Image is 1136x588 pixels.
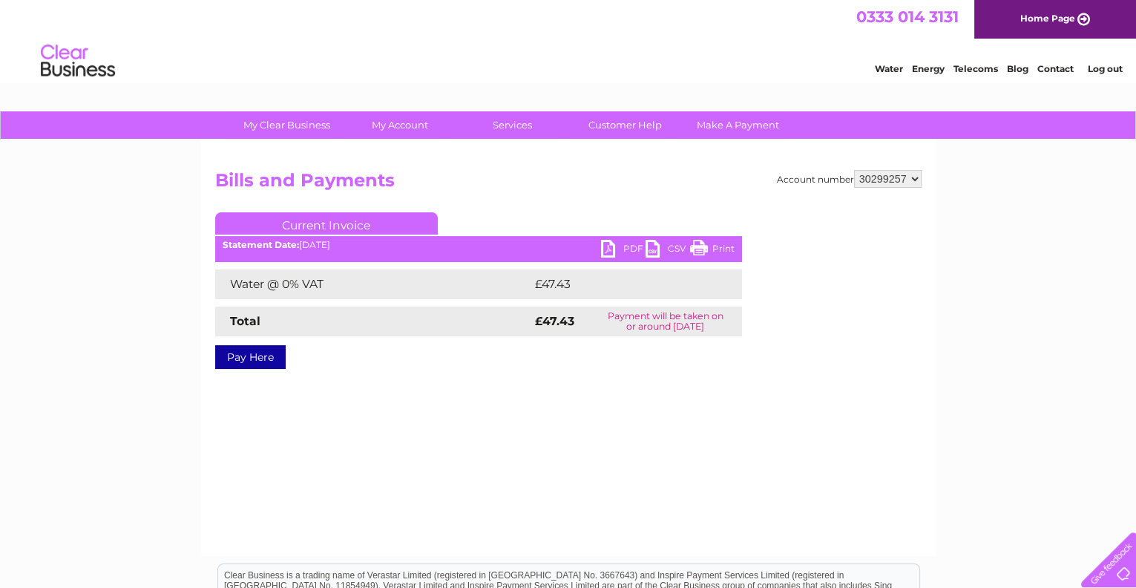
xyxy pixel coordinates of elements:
a: Energy [912,63,945,74]
div: Clear Business is a trading name of Verastar Limited (registered in [GEOGRAPHIC_DATA] No. 3667643... [218,8,919,72]
a: PDF [601,240,646,261]
a: Customer Help [564,111,686,139]
div: [DATE] [215,240,742,250]
a: My Account [338,111,461,139]
a: Telecoms [953,63,998,74]
a: Water [875,63,903,74]
a: 0333 014 3131 [856,7,959,26]
a: Log out [1087,63,1122,74]
td: Water @ 0% VAT [215,269,531,299]
b: Statement Date: [223,239,299,250]
h2: Bills and Payments [215,170,922,198]
a: Blog [1007,63,1028,74]
a: CSV [646,240,690,261]
a: Current Invoice [215,212,438,235]
a: Pay Here [215,345,286,369]
a: Contact [1037,63,1074,74]
td: Payment will be taken on or around [DATE] [589,307,742,336]
a: Make A Payment [677,111,799,139]
img: logo.png [40,39,116,84]
div: Account number [777,170,922,188]
a: Services [451,111,574,139]
a: Print [690,240,735,261]
td: £47.43 [531,269,711,299]
a: My Clear Business [226,111,348,139]
strong: Total [230,314,260,328]
strong: £47.43 [535,314,574,328]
